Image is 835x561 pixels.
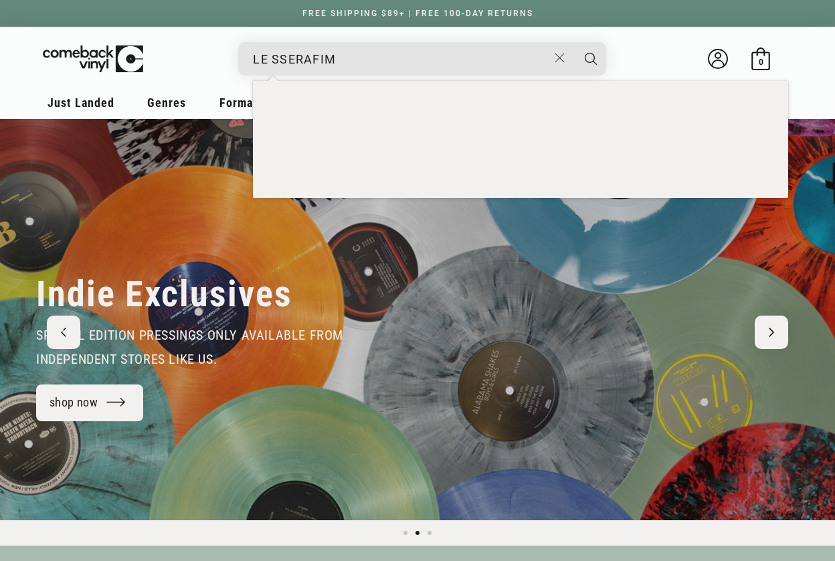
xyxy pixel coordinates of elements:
button: Close [548,43,573,73]
input: When autocomplete results are available use up and down arrows to review and enter to select [253,45,548,73]
button: Load slide 2 of 3 [411,527,424,539]
span: special edition pressings only available from independent stores like us. [36,327,343,367]
span: Formats [219,96,264,110]
a: FREE SHIPPING $89+ | FREE 100-DAY RETURNS [289,9,547,18]
div: Search [238,42,606,76]
span: Just Landed [48,96,114,110]
button: Load slide 3 of 3 [424,527,436,539]
button: Load slide 1 of 3 [399,527,411,539]
span: 0 [759,57,763,67]
button: Search [574,42,608,76]
span: Genres [147,96,186,110]
h2: Indie Exclusives [36,272,292,316]
a: shop now [36,384,143,421]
